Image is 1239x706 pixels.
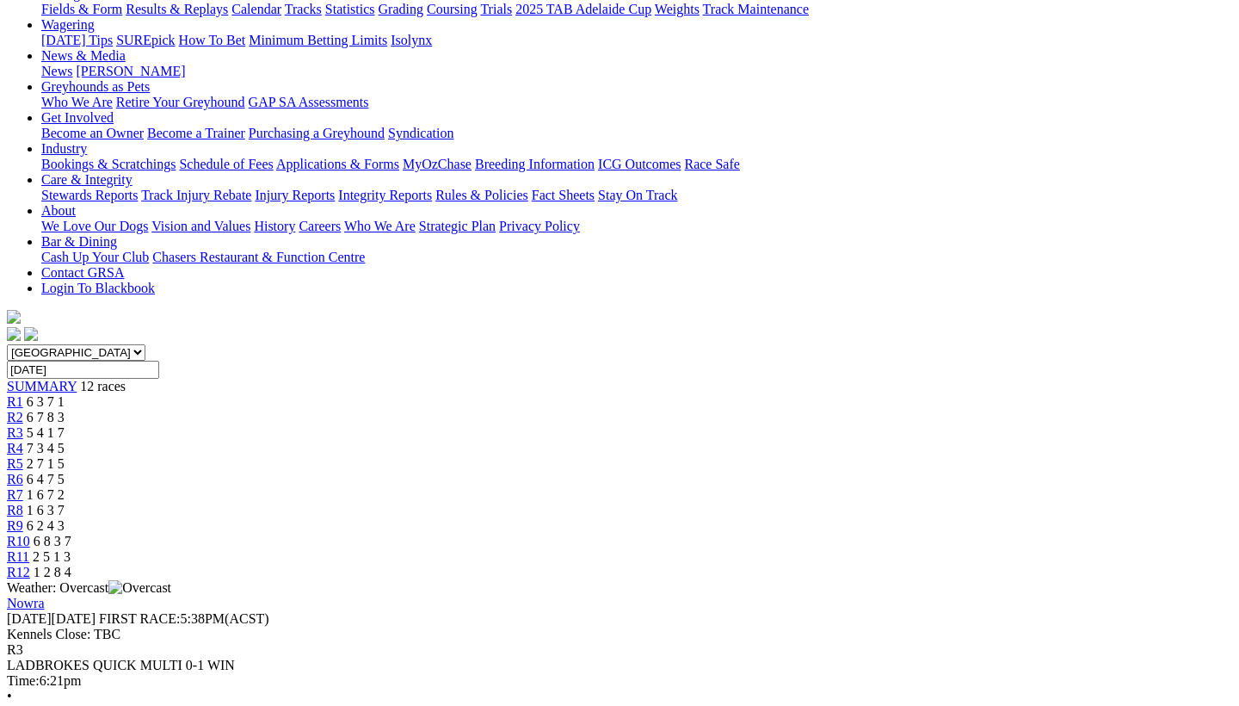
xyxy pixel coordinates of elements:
[41,95,113,109] a: Who We Are
[7,611,52,626] span: [DATE]
[7,673,1232,689] div: 6:21pm
[141,188,251,202] a: Track Injury Rebate
[33,549,71,564] span: 2 5 1 3
[126,2,228,16] a: Results & Replays
[41,79,150,94] a: Greyhounds as Pets
[41,157,176,171] a: Bookings & Scratchings
[388,126,453,140] a: Syndication
[41,281,155,295] a: Login To Blackbook
[151,219,250,233] a: Vision and Values
[249,33,387,47] a: Minimum Betting Limits
[532,188,595,202] a: Fact Sheets
[499,219,580,233] a: Privacy Policy
[703,2,809,16] a: Track Maintenance
[7,658,1232,673] div: LADBROKES QUICK MULTI 0-1 WIN
[41,48,126,63] a: News & Media
[41,126,1232,141] div: Get Involved
[7,673,40,688] span: Time:
[27,456,65,471] span: 2 7 1 5
[80,379,126,393] span: 12 races
[515,2,651,16] a: 2025 TAB Adelaide Cup
[285,2,322,16] a: Tracks
[7,565,30,579] a: R12
[7,425,23,440] a: R3
[427,2,478,16] a: Coursing
[435,188,528,202] a: Rules & Policies
[27,394,65,409] span: 6 3 7 1
[684,157,739,171] a: Race Safe
[41,188,138,202] a: Stewards Reports
[7,361,159,379] input: Select date
[179,33,246,47] a: How To Bet
[41,64,72,78] a: News
[7,310,21,324] img: logo-grsa-white.png
[34,534,71,548] span: 6 8 3 7
[299,219,341,233] a: Careers
[276,157,399,171] a: Applications & Forms
[7,456,23,471] a: R5
[7,580,171,595] span: Weather: Overcast
[598,157,681,171] a: ICG Outcomes
[7,534,30,548] a: R10
[41,64,1232,79] div: News & Media
[41,234,117,249] a: Bar & Dining
[403,157,472,171] a: MyOzChase
[41,2,1232,17] div: Racing
[7,472,23,486] a: R6
[152,250,365,264] a: Chasers Restaurant & Function Centre
[7,441,23,455] a: R4
[41,188,1232,203] div: Care & Integrity
[27,487,65,502] span: 1 6 7 2
[655,2,700,16] a: Weights
[7,549,29,564] a: R11
[41,33,1232,48] div: Wagering
[379,2,423,16] a: Grading
[41,110,114,125] a: Get Involved
[99,611,269,626] span: 5:38PM(ACST)
[7,503,23,517] a: R8
[475,157,595,171] a: Breeding Information
[116,33,175,47] a: SUREpick
[7,611,96,626] span: [DATE]
[7,487,23,502] a: R7
[41,219,148,233] a: We Love Our Dogs
[41,17,95,32] a: Wagering
[116,95,245,109] a: Retire Your Greyhound
[41,95,1232,110] div: Greyhounds as Pets
[41,33,113,47] a: [DATE] Tips
[27,472,65,486] span: 6 4 7 5
[7,627,1232,642] div: Kennels Close: TBC
[7,410,23,424] a: R2
[391,33,432,47] a: Isolynx
[27,425,65,440] span: 5 4 1 7
[41,126,144,140] a: Become an Owner
[41,250,149,264] a: Cash Up Your Club
[7,394,23,409] a: R1
[255,188,335,202] a: Injury Reports
[41,203,76,218] a: About
[344,219,416,233] a: Who We Are
[7,518,23,533] a: R9
[34,565,71,579] span: 1 2 8 4
[27,518,65,533] span: 6 2 4 3
[7,689,12,703] span: •
[76,64,185,78] a: [PERSON_NAME]
[179,157,273,171] a: Schedule of Fees
[41,157,1232,172] div: Industry
[7,327,21,341] img: facebook.svg
[41,141,87,156] a: Industry
[108,580,171,596] img: Overcast
[325,2,375,16] a: Statistics
[231,2,281,16] a: Calendar
[338,188,432,202] a: Integrity Reports
[41,250,1232,265] div: Bar & Dining
[41,2,122,16] a: Fields & Form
